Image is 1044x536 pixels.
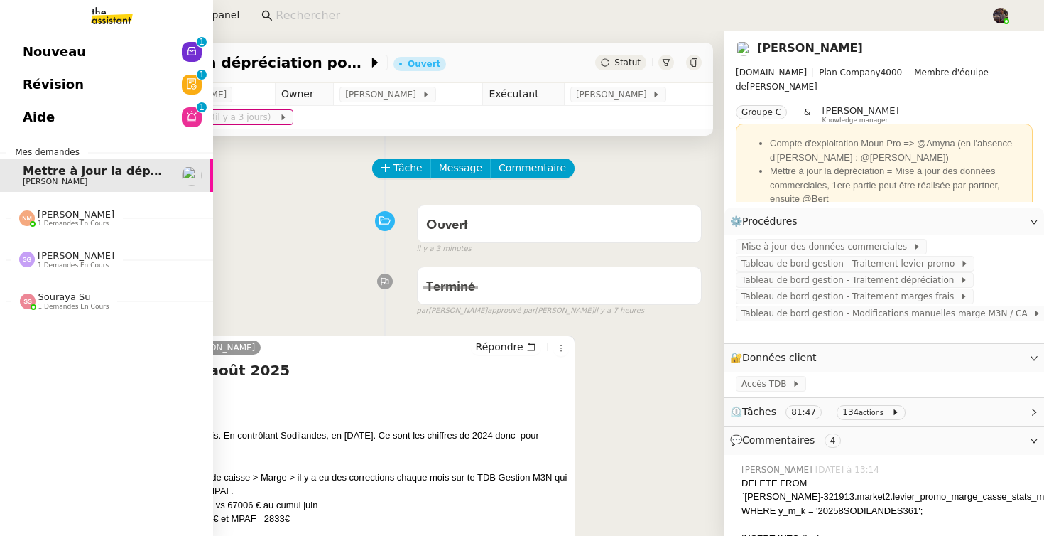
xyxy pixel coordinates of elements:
[476,340,523,354] span: Répondre
[199,70,205,82] p: 1
[38,250,114,261] span: [PERSON_NAME]
[741,463,815,476] span: [PERSON_NAME]
[825,434,842,448] nz-tag: 4
[75,498,569,513] div: [DATE] à [DATE] -118K sur MPAF vs 67006 € au cumul juin
[75,471,569,498] div: - Sur Sodilandes > Divers > Sac de caisse > Marge > il y a eu des corrections chaque mois sur te ...
[393,160,423,176] span: Tâche
[822,105,898,124] app-user-label: Knowledge manager
[182,166,202,186] img: users%2FAXgjBsdPtrYuxuZvIJjRexEdqnq2%2Favatar%2F1599931753966.jpeg
[156,110,279,124] span: [DATE] 23:59
[75,512,569,526] div: Ensuite sur [DATE] : M3N = 2576 € et MPAF =2833€
[345,87,421,102] span: [PERSON_NAME]
[417,305,429,317] span: par
[757,41,863,55] a: [PERSON_NAME]
[742,434,815,446] span: Commentaires
[426,281,475,294] span: Terminé
[724,398,1044,426] div: ⏲️Tâches 81:47 134actions
[736,65,1033,94] span: [PERSON_NAME]
[785,405,822,419] nz-tag: 81:47
[276,6,977,26] input: Rechercher
[819,68,880,77] span: Plan Company
[38,262,109,269] span: 1 demandes en cours
[426,219,468,232] span: Ouvert
[770,136,1027,164] li: Compte d'exploitation Moun Pro => @Amyna (en l'absence d'[PERSON_NAME] : @[PERSON_NAME])
[724,427,1044,454] div: 💬Commentaires 4
[197,70,207,80] nz-badge-sup: 1
[736,41,751,56] img: users%2FAXgjBsdPtrYuxuZvIJjRexEdqnq2%2Favatar%2F1599931753966.jpeg
[75,415,569,429] div: TDB Gestion MPAF
[23,177,87,186] span: [PERSON_NAME]
[741,257,960,271] span: Tableau de bord gestion - Traitement levier promo
[23,41,86,63] span: Nouveau
[741,377,792,391] span: Accès TDB
[212,112,274,122] span: (il y a 3 jours)
[815,463,882,476] span: [DATE] à 13:14
[23,107,55,128] span: Aide
[23,164,332,178] span: Mettre à jour la dépréciation pour juillet et août
[736,68,807,77] span: [DOMAIN_NAME]
[430,159,491,178] button: Message
[197,37,207,47] nz-badge-sup: 1
[19,210,35,226] img: svg
[23,74,84,95] span: Révision
[179,341,261,354] a: [PERSON_NAME]
[439,160,482,176] span: Message
[417,243,472,255] span: il y a 3 minutes
[487,305,535,317] span: approuvé par
[741,504,1033,518] div: WHERE y_m_k = '20258SODILANDES361';
[38,291,91,302] span: Souraya Su
[38,209,114,220] span: [PERSON_NAME]
[20,294,36,309] img: svg
[38,220,109,227] span: 1 demandes en cours
[38,303,109,311] span: 1 demandes en cours
[75,360,569,380] h4: Re: TDB Gestion août 2025
[741,289,959,304] span: Tableau de bord gestion - Traitement marges frais
[741,476,1033,504] div: DELETE FROM `[PERSON_NAME]-321913.market2.levier_promo_marge_casse_stats_monthly_raw`
[736,105,787,119] nz-tag: Groupe C
[199,102,205,115] p: 1
[490,159,575,178] button: Commentaire
[614,58,641,68] span: Statut
[993,8,1008,23] img: 2af2e8ed-4e7a-4339-b054-92d163d57814
[742,352,817,363] span: Données client
[730,406,911,417] span: ⏲️
[74,55,368,70] span: Mettre à jour la dépréciation pour juillet et août
[730,350,822,366] span: 🔐
[741,273,959,287] span: Tableau de bord gestion - Traitement dépréciation
[741,240,913,254] span: Mise à jour des données commerciales
[275,83,333,106] td: Owner
[576,87,652,102] span: [PERSON_NAME]
[742,215,798,227] span: Procédures
[770,164,1027,206] li: Mettre à jour la dépréciation = Mise à jour des données commerciales, 1ere partie peut être réali...
[594,305,644,317] span: il y a 7 heures
[822,117,888,124] span: Knowledge manager
[804,105,810,124] span: &
[822,105,898,116] span: [PERSON_NAME]
[75,429,569,456] div: - J'ai un soucis sur les marges frais. En contrôlant Sodilandes, en [DATE]. Ce sont les chiffres ...
[842,407,859,417] span: 134
[741,306,1033,321] span: Tableau de bord gestion - Modifications manuelles marge M3N / CA
[417,305,645,317] small: [PERSON_NAME] [PERSON_NAME]
[408,60,440,68] div: Ouvert
[6,145,88,159] span: Mes demandes
[881,68,903,77] span: 4000
[372,159,431,178] button: Tâche
[742,406,776,417] span: Tâches
[499,160,566,176] span: Commentaire
[724,344,1044,372] div: 🔐Données client
[483,83,565,106] td: Exécutant
[724,208,1044,235] div: ⚙️Procédures
[197,102,207,112] nz-badge-sup: 1
[730,434,847,446] span: 💬
[199,37,205,50] p: 1
[730,213,804,230] span: ⚙️
[19,252,35,267] img: svg
[859,409,883,417] small: actions
[471,339,541,355] button: Répondre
